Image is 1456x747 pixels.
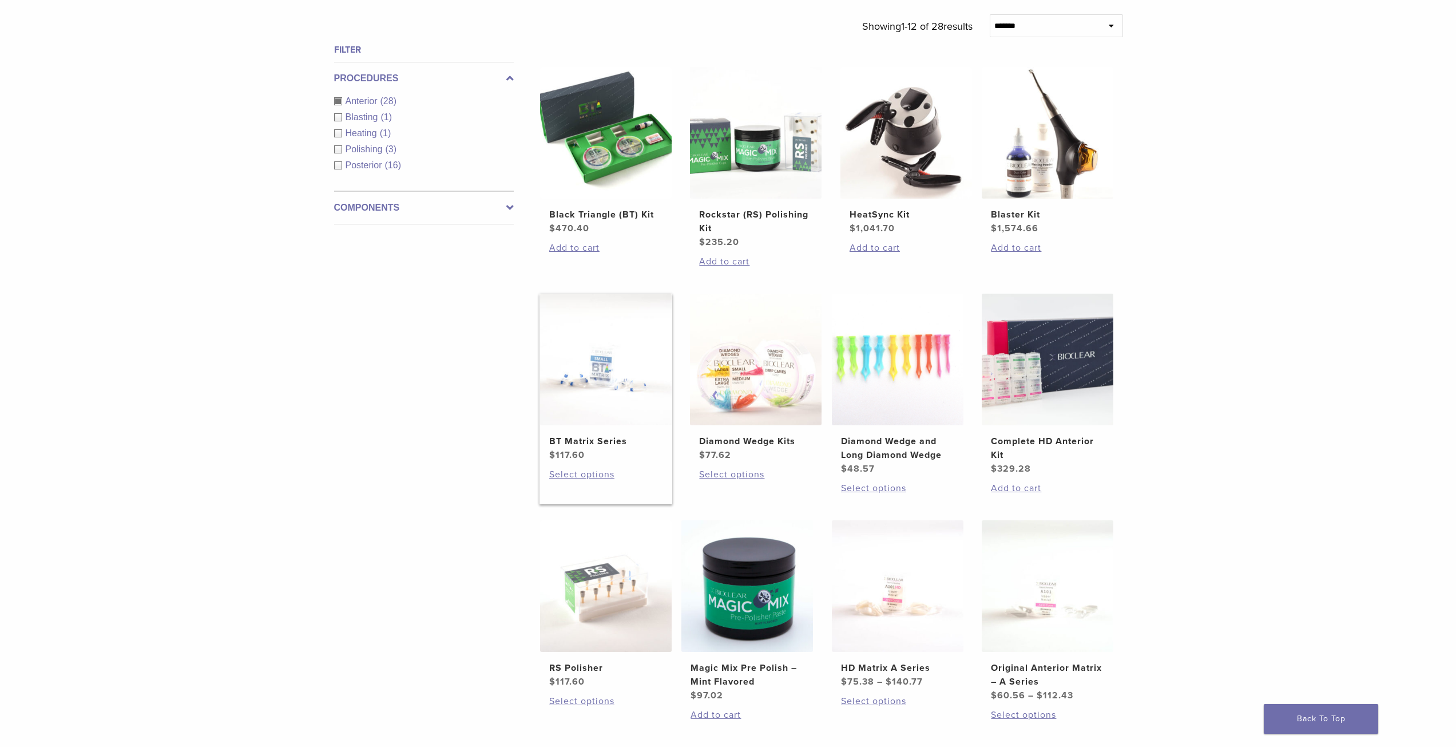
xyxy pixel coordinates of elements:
[380,128,391,138] span: (1)
[832,520,963,652] img: HD Matrix A Series
[841,661,954,675] h2: HD Matrix A Series
[840,67,972,199] img: HeatSync Kit
[850,208,963,222] h2: HeatSync Kit
[385,144,396,154] span: (3)
[549,223,589,234] bdi: 470.40
[540,520,672,652] img: RS Polisher
[346,160,385,170] span: Posterior
[380,96,396,106] span: (28)
[982,520,1113,652] img: Original Anterior Matrix - A Series
[539,294,673,462] a: BT Matrix SeriesBT Matrix Series $117.60
[877,676,883,687] span: –
[346,112,381,122] span: Blasting
[549,676,556,687] span: $
[334,201,514,215] label: Components
[699,434,812,448] h2: Diamond Wedge Kits
[380,112,392,122] span: (1)
[691,690,723,701] bdi: 97.02
[346,96,380,106] span: Anterior
[549,449,585,461] bdi: 117.60
[982,294,1113,425] img: Complete HD Anterior Kit
[691,690,697,701] span: $
[549,223,556,234] span: $
[840,67,973,235] a: HeatSync KitHeatSync Kit $1,041.70
[699,236,705,248] span: $
[699,449,705,461] span: $
[334,43,514,57] h4: Filter
[841,463,847,475] span: $
[549,661,662,675] h2: RS Polisher
[841,481,954,495] a: Select options for “Diamond Wedge and Long Diamond Wedge”
[1037,690,1043,701] span: $
[991,481,1104,495] a: Add to cart: “Complete HD Anterior Kit”
[841,463,875,475] bdi: 48.57
[346,128,380,138] span: Heating
[689,294,823,462] a: Diamond Wedge KitsDiamond Wedge Kits $77.62
[699,468,812,481] a: Select options for “Diamond Wedge Kits”
[540,294,672,425] img: BT Matrix Series
[691,708,804,722] a: Add to cart: “Magic Mix Pre Polish - Mint Flavored”
[549,208,662,222] h2: Black Triangle (BT) Kit
[539,520,673,689] a: RS PolisherRS Polisher $117.60
[982,67,1113,199] img: Blaster Kit
[549,468,662,481] a: Select options for “BT Matrix Series”
[991,708,1104,722] a: Select options for “Original Anterior Matrix - A Series”
[689,67,823,249] a: Rockstar (RS) Polishing KitRockstar (RS) Polishing Kit $235.20
[991,690,1025,701] bdi: 60.56
[549,449,556,461] span: $
[981,520,1114,702] a: Original Anterior Matrix - A SeriesOriginal Anterior Matrix – A Series
[841,676,874,687] bdi: 75.38
[862,14,973,38] p: Showing results
[991,661,1104,689] h2: Original Anterior Matrix – A Series
[699,255,812,268] a: Add to cart: “Rockstar (RS) Polishing Kit”
[841,434,954,462] h2: Diamond Wedge and Long Diamond Wedge
[690,67,822,199] img: Rockstar (RS) Polishing Kit
[850,223,856,234] span: $
[385,160,401,170] span: (16)
[549,676,585,687] bdi: 117.60
[991,463,997,475] span: $
[699,236,739,248] bdi: 235.20
[886,676,923,687] bdi: 140.77
[549,434,662,448] h2: BT Matrix Series
[831,520,965,689] a: HD Matrix A SeriesHD Matrix A Series
[991,223,997,234] span: $
[549,241,662,255] a: Add to cart: “Black Triangle (BT) Kit”
[981,294,1114,476] a: Complete HD Anterior KitComplete HD Anterior Kit $329.28
[850,223,895,234] bdi: 1,041.70
[539,67,673,235] a: Black Triangle (BT) KitBlack Triangle (BT) Kit $470.40
[346,144,386,154] span: Polishing
[991,223,1038,234] bdi: 1,574.66
[991,434,1104,462] h2: Complete HD Anterior Kit
[991,463,1031,475] bdi: 329.28
[981,67,1114,235] a: Blaster KitBlaster Kit $1,574.66
[690,294,822,425] img: Diamond Wedge Kits
[901,20,943,33] span: 1-12 of 28
[841,676,847,687] span: $
[991,208,1104,222] h2: Blaster Kit
[334,72,514,85] label: Procedures
[841,694,954,708] a: Select options for “HD Matrix A Series”
[1264,704,1378,734] a: Back To Top
[681,520,814,702] a: Magic Mix Pre Polish - Mint FlavoredMagic Mix Pre Polish – Mint Flavored $97.02
[691,661,804,689] h2: Magic Mix Pre Polish – Mint Flavored
[832,294,963,425] img: Diamond Wedge and Long Diamond Wedge
[1037,690,1073,701] bdi: 112.43
[886,676,892,687] span: $
[549,694,662,708] a: Select options for “RS Polisher”
[699,208,812,235] h2: Rockstar (RS) Polishing Kit
[831,294,965,476] a: Diamond Wedge and Long Diamond WedgeDiamond Wedge and Long Diamond Wedge $48.57
[699,449,731,461] bdi: 77.62
[850,241,963,255] a: Add to cart: “HeatSync Kit”
[540,67,672,199] img: Black Triangle (BT) Kit
[681,520,813,652] img: Magic Mix Pre Polish - Mint Flavored
[991,241,1104,255] a: Add to cart: “Blaster Kit”
[991,690,997,701] span: $
[1028,690,1034,701] span: –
